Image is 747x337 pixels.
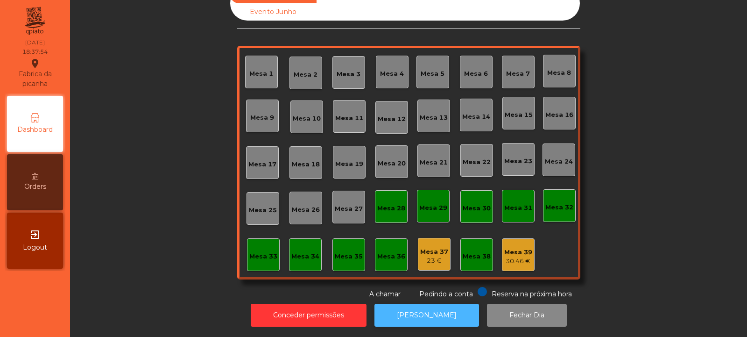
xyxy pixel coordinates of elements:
[17,125,53,135] span: Dashboard
[294,70,317,79] div: Mesa 2
[251,304,366,327] button: Conceder permissões
[505,110,533,120] div: Mesa 15
[420,113,448,122] div: Mesa 13
[25,38,45,47] div: [DATE]
[335,252,363,261] div: Mesa 35
[378,115,406,124] div: Mesa 12
[29,229,41,240] i: exit_to_app
[547,68,571,78] div: Mesa 8
[292,205,320,215] div: Mesa 26
[23,243,47,252] span: Logout
[420,158,448,167] div: Mesa 21
[545,203,573,212] div: Mesa 32
[421,69,444,79] div: Mesa 5
[463,204,491,213] div: Mesa 30
[420,256,448,265] div: 23 €
[23,5,46,37] img: qpiato
[380,69,404,79] div: Mesa 4
[250,113,274,122] div: Mesa 9
[248,160,276,169] div: Mesa 17
[462,112,490,122] div: Mesa 14
[504,157,532,166] div: Mesa 23
[377,252,405,261] div: Mesa 36
[545,157,573,166] div: Mesa 24
[22,48,48,56] div: 18:37:54
[337,70,360,79] div: Mesa 3
[293,114,321,123] div: Mesa 10
[504,248,532,257] div: Mesa 39
[292,160,320,169] div: Mesa 18
[378,159,406,168] div: Mesa 20
[506,69,530,79] div: Mesa 7
[335,114,363,123] div: Mesa 11
[29,58,41,69] i: location_on
[420,247,448,257] div: Mesa 37
[487,304,567,327] button: Fechar Dia
[504,203,532,213] div: Mesa 31
[369,290,401,298] span: A chamar
[24,182,46,192] span: Orders
[419,290,473,298] span: Pedindo a conta
[464,69,488,79] div: Mesa 6
[419,203,447,213] div: Mesa 29
[249,252,277,261] div: Mesa 33
[7,58,63,89] div: Fabrica da picanha
[374,304,479,327] button: [PERSON_NAME]
[492,290,572,298] span: Reserva na próxima hora
[463,158,491,167] div: Mesa 22
[249,206,277,215] div: Mesa 25
[463,252,491,261] div: Mesa 38
[249,69,273,79] div: Mesa 1
[335,204,363,214] div: Mesa 27
[335,159,363,169] div: Mesa 19
[291,252,319,261] div: Mesa 34
[504,257,532,266] div: 30.46 €
[545,110,573,120] div: Mesa 16
[230,3,317,21] div: Evento Junho
[377,204,405,213] div: Mesa 28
